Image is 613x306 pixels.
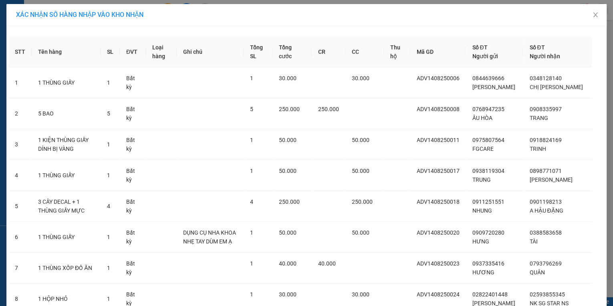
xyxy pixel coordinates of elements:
span: TÀI [529,238,537,245]
span: 50.000 [279,229,296,236]
span: 0938119304 [472,168,504,174]
th: Tổng cước [272,36,311,67]
td: 6 [8,222,32,253]
th: CC [345,36,384,67]
span: 4 [250,199,253,205]
button: Close [584,4,607,26]
span: Người gửi [472,53,498,59]
span: Số ĐT [472,44,487,51]
td: Bất kỳ [120,222,146,253]
span: 0898771071 [529,168,561,174]
span: ADV1408250023 [416,260,459,267]
span: 0348128140 [529,75,561,81]
td: 1 KIỆN THÙNG GIẤY DÍNH BỊ VÀNG [32,129,101,160]
span: 0844639666 [472,75,504,81]
span: [PERSON_NAME] [472,84,515,90]
span: [PERSON_NAME] [529,176,572,183]
span: QUÂN [529,269,544,276]
span: ADV1408250020 [416,229,459,236]
td: Bất kỳ [120,160,146,191]
span: 1 [250,168,253,174]
span: 0937335416 [472,260,504,267]
td: 2 [8,98,32,129]
th: CR [312,36,345,67]
span: 50.000 [352,137,369,143]
span: 02593855345 [529,291,565,298]
td: 1 THÙNG XỐP ĐỒ ĂN [32,253,101,284]
span: 1 [250,260,253,267]
td: 4 [8,160,32,191]
span: 1 [107,265,110,271]
span: 0908335997 [529,106,561,112]
span: ADV1408250008 [416,106,459,112]
span: FGCARE [472,146,493,152]
td: 5 BAO [32,98,101,129]
span: 1 [250,291,253,298]
span: 1 [107,79,110,86]
span: 1 [107,141,110,148]
td: 1 THÙNG GIẤY [32,160,101,191]
td: 1 [8,67,32,98]
th: Loại hàng [146,36,177,67]
td: Bất kỳ [120,191,146,222]
td: 7 [8,253,32,284]
span: CHỊ [PERSON_NAME] [529,84,583,90]
span: ADV1408250017 [416,168,459,174]
span: 0768947235 [472,106,504,112]
th: STT [8,36,32,67]
span: 1 [107,234,110,240]
span: XÁC NHẬN SỐ HÀNG NHẬP VÀO KHO NHẬN [16,11,143,18]
span: 0388583658 [529,229,561,236]
span: 250.000 [318,106,339,112]
span: 0975807564 [472,137,504,143]
span: 50.000 [279,137,296,143]
td: Bất kỳ [120,98,146,129]
span: 50.000 [352,229,369,236]
th: Mã GD [410,36,466,67]
span: DỤNG CỤ NHA KHOA NHẸ TAY DÙM EM Ạ [183,229,236,245]
th: SL [101,36,120,67]
span: 30.000 [352,291,369,298]
span: HƯNG [472,238,489,245]
th: Thu hộ [384,36,410,67]
span: ADV1408250024 [416,291,459,298]
td: 3 [8,129,32,160]
span: 250.000 [279,199,300,205]
td: 1 THÙNG GIẤY [32,222,101,253]
th: Tên hàng [32,36,101,67]
span: NHUNG [472,207,492,214]
span: 0901198213 [529,199,561,205]
span: 0911251551 [472,199,504,205]
td: Bất kỳ [120,67,146,98]
span: ADV1408250006 [416,75,459,81]
span: ADV1408250018 [416,199,459,205]
span: TRINH [529,146,546,152]
td: 1 THÙNG GIẤY [32,67,101,98]
span: 50.000 [352,168,369,174]
span: 250.000 [279,106,300,112]
span: 1 [107,172,110,178]
span: 4 [107,203,110,209]
span: 0918824169 [529,137,561,143]
span: 0909720280 [472,229,504,236]
span: 02822401448 [472,291,507,298]
span: 1 [250,229,253,236]
td: 5 [8,191,32,222]
span: HƯƠNG [472,269,494,276]
th: Tổng SL [244,36,272,67]
span: 40.000 [279,260,296,267]
span: ÂU HÒA [472,115,492,121]
span: ADV1408250011 [416,137,459,143]
span: 1 [250,137,253,143]
span: Số ĐT [529,44,544,51]
span: 1 [250,75,253,81]
td: 3 CÂY DECAL + 1 THÙNG GIẤY MỰC [32,191,101,222]
td: Bất kỳ [120,253,146,284]
span: 50.000 [279,168,296,174]
span: 30.000 [279,291,296,298]
span: TRUNG [472,176,490,183]
th: Ghi chú [177,36,244,67]
span: 250.000 [352,199,373,205]
span: 0793796269 [529,260,561,267]
span: 1 [107,296,110,302]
